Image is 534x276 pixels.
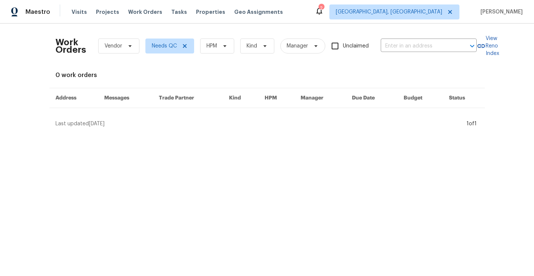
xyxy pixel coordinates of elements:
[398,88,443,108] th: Budget
[49,88,98,108] th: Address
[55,39,86,53] h2: Work Orders
[443,88,485,108] th: Status
[287,42,308,50] span: Manager
[467,41,477,51] button: Open
[223,88,259,108] th: Kind
[319,4,324,12] div: 2
[477,35,499,57] a: View Reno Index
[196,8,225,16] span: Properties
[206,42,217,50] span: HPM
[234,8,283,16] span: Geo Assignments
[152,42,177,50] span: Needs QC
[98,88,153,108] th: Messages
[25,8,50,16] span: Maestro
[381,40,456,52] input: Enter in an address
[55,71,479,79] div: 0 work orders
[477,8,523,16] span: [PERSON_NAME]
[336,8,442,16] span: [GEOGRAPHIC_DATA], [GEOGRAPHIC_DATA]
[467,120,477,128] div: 1 of 1
[295,88,346,108] th: Manager
[55,120,464,128] div: Last updated
[96,8,119,16] span: Projects
[247,42,257,50] span: Kind
[171,9,187,15] span: Tasks
[343,42,369,50] span: Unclaimed
[259,88,295,108] th: HPM
[128,8,162,16] span: Work Orders
[346,88,398,108] th: Due Date
[105,42,122,50] span: Vendor
[89,121,105,126] span: [DATE]
[153,88,223,108] th: Trade Partner
[72,8,87,16] span: Visits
